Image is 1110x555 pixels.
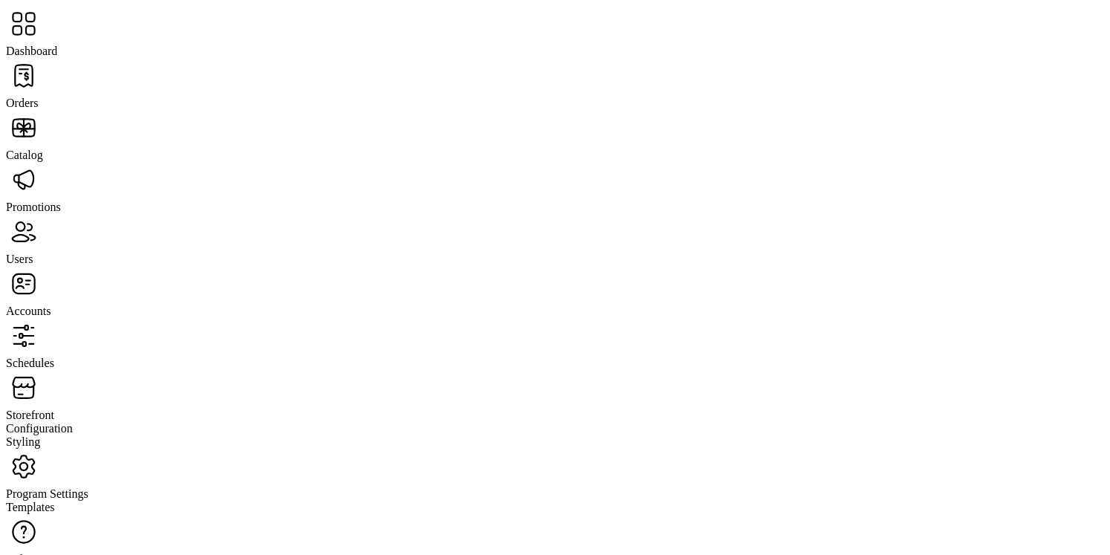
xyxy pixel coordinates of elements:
[6,435,40,448] span: Styling
[6,149,43,161] span: Catalog
[6,97,39,109] span: Orders
[6,201,61,213] span: Promotions
[6,45,57,57] span: Dashboard
[6,409,54,421] span: Storefront
[6,422,73,435] span: Configuration
[6,305,51,317] span: Accounts
[6,501,55,513] span: Templates
[6,487,88,500] span: Program Settings
[6,253,33,265] span: Users
[6,357,54,369] span: Schedules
